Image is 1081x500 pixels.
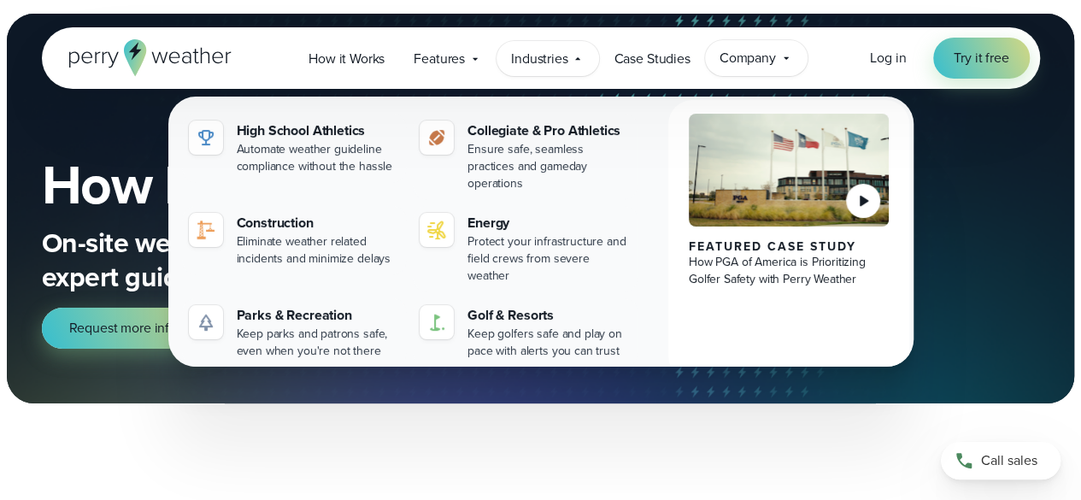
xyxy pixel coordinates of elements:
[237,213,400,233] div: Construction
[467,233,631,285] div: Protect your infrastructure and field crews from severe weather
[668,100,910,380] a: PGA of America, Frisco Campus Featured Case Study How PGA of America is Prioritizing Golfer Safet...
[599,41,704,76] a: Case Studies
[414,49,465,69] span: Features
[237,305,400,326] div: Parks & Recreation
[308,49,385,69] span: How it Works
[954,48,1008,68] span: Try it free
[870,48,906,68] span: Log in
[467,121,631,141] div: Collegiate & Pro Athletics
[413,298,637,367] a: Golf & Resorts Keep golfers safe and play on pace with alerts you can trust
[467,141,631,192] div: Ensure safe, seamless practices and gameday operations
[294,41,399,76] a: How it Works
[689,114,890,226] img: PGA of America, Frisco Campus
[467,213,631,233] div: Energy
[511,49,567,69] span: Industries
[689,240,890,254] div: Featured Case Study
[182,298,407,367] a: Parks & Recreation Keep parks and patrons safe, even when you're not there
[413,114,637,199] a: Collegiate & Pro Athletics Ensure safe, seamless practices and gameday operations
[689,254,890,288] div: How PGA of America is Prioritizing Golfer Safety with Perry Weather
[237,326,400,360] div: Keep parks and patrons safe, even when you're not there
[941,442,1060,479] a: Call sales
[196,220,216,240] img: noun-crane-7630938-1@2x.svg
[182,114,407,182] a: High School Athletics Automate weather guideline compliance without the hassle
[933,38,1029,79] a: Try it free
[426,127,447,148] img: proathletics-icon@2x-1.svg
[196,312,216,332] img: parks-icon-grey.svg
[614,49,690,69] span: Case Studies
[182,206,407,274] a: Construction Eliminate weather related incidents and minimize delays
[42,308,218,349] a: Request more info
[42,157,784,212] h1: How Perry Weather Works
[42,226,726,294] p: On-site weather monitoring, automated alerts, and expert guidance— .
[981,450,1037,471] span: Call sales
[413,206,637,291] a: Energy Protect your infrastructure and field crews from severe weather
[237,121,400,141] div: High School Athletics
[426,312,447,332] img: golf-iconV2.svg
[426,220,447,240] img: energy-icon@2x-1.svg
[720,48,776,68] span: Company
[237,141,400,175] div: Automate weather guideline compliance without the hassle
[467,305,631,326] div: Golf & Resorts
[237,233,400,268] div: Eliminate weather related incidents and minimize delays
[870,48,906,68] a: Log in
[467,326,631,360] div: Keep golfers safe and play on pace with alerts you can trust
[69,318,177,338] span: Request more info
[196,127,216,148] img: highschool-icon.svg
